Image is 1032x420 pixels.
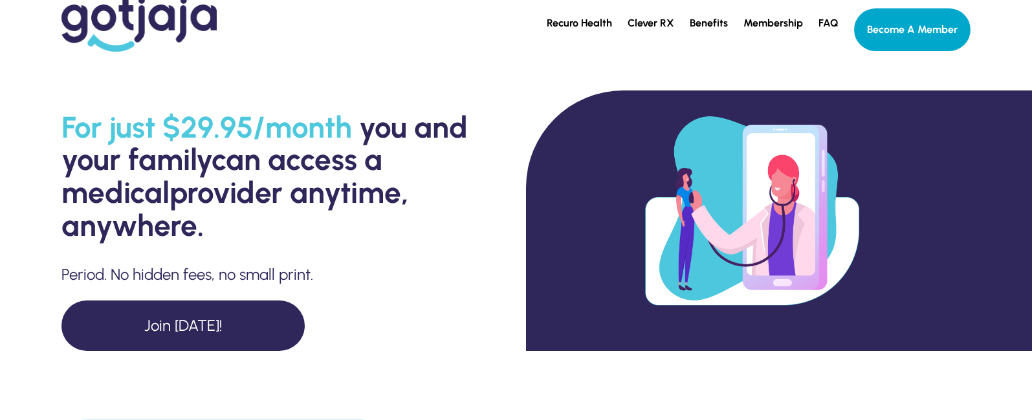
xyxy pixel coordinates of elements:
[61,262,507,287] p: Period. No hidden fees, no small print.
[61,300,305,351] a: Join [DATE]!
[818,17,839,29] a: FAQ
[547,17,612,29] a: Recuro Health
[61,111,507,242] h1: you and your family can access a medical provider anytime, anywhere.
[628,17,674,29] a: Clever RX
[61,109,352,145] span: For just $29.95/month
[743,17,803,29] a: Membership
[637,90,859,351] img: GotJaJa
[854,8,971,51] a: Become A Member
[690,17,728,29] a: Benefits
